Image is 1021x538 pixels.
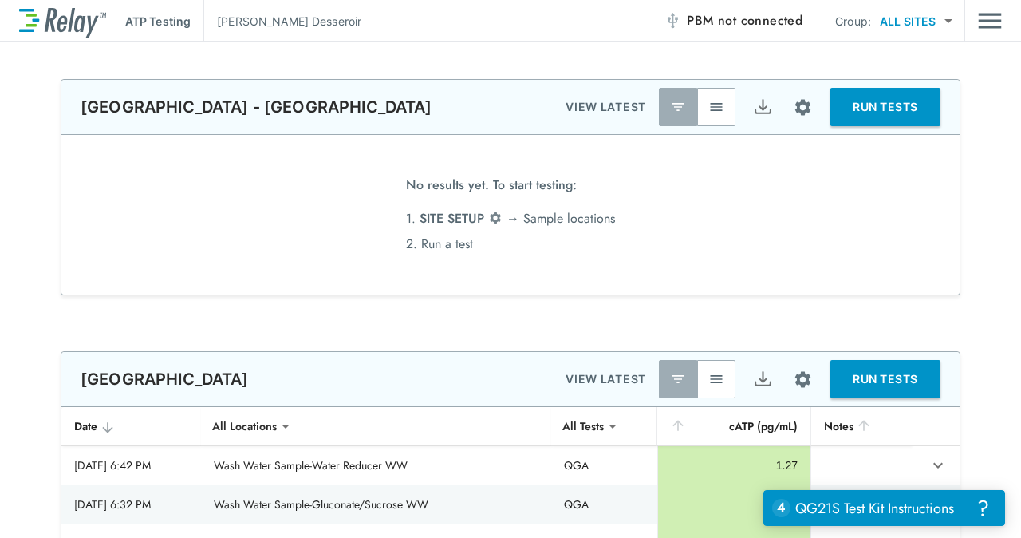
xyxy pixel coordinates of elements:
div: Notes [824,417,899,436]
th: Date [61,407,201,446]
p: [GEOGRAPHIC_DATA] [81,370,249,389]
td: Wash Water Sample-Water Reducer WW [201,446,551,485]
img: View All [708,371,724,387]
img: Offline Icon [664,13,680,29]
p: VIEW LATEST [566,97,646,117]
img: Export Icon [753,97,773,117]
img: Export Icon [753,370,773,390]
span: SITE SETUP [420,209,484,227]
li: 1. → Sample locations [406,206,615,231]
span: No results yet. To start testing: [406,172,577,206]
img: Latest [670,99,686,115]
img: LuminUltra Relay [19,4,106,38]
img: Settings Icon [793,97,813,117]
div: cATP (pg/mL) [670,417,798,436]
p: [GEOGRAPHIC_DATA] - [GEOGRAPHIC_DATA] [81,97,432,117]
td: Wash Water Sample-Gluconate/Sucrose WW [201,485,551,524]
div: All Locations [201,410,288,442]
p: Group: [835,13,871,30]
button: PBM not connected [658,5,809,37]
img: Settings Icon [793,370,813,390]
p: VIEW LATEST [566,370,646,389]
button: expand row [924,452,952,479]
img: View All [708,99,724,115]
span: not connected [718,11,802,30]
iframe: Resource center [763,490,1005,526]
p: [PERSON_NAME] Desseroir [217,13,361,30]
button: Main menu [978,6,1002,36]
button: Site setup [782,358,824,401]
div: All Tests [551,410,615,442]
img: Settings Icon [488,211,503,225]
button: Export [743,88,782,126]
div: 1.27 [671,457,798,473]
button: Export [743,360,782,398]
img: Latest [670,371,686,387]
img: Drawer Icon [978,6,1002,36]
div: 0.020 [671,496,798,512]
button: Site setup [782,86,824,129]
td: QGA [551,446,656,485]
li: 2. Run a test [406,231,615,257]
div: [DATE] 6:42 PM [74,457,188,473]
td: QGA [551,485,656,524]
p: ATP Testing [125,13,191,30]
div: [DATE] 6:32 PM [74,496,188,512]
span: PBM [687,10,802,32]
button: RUN TESTS [830,360,940,398]
button: RUN TESTS [830,88,940,126]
